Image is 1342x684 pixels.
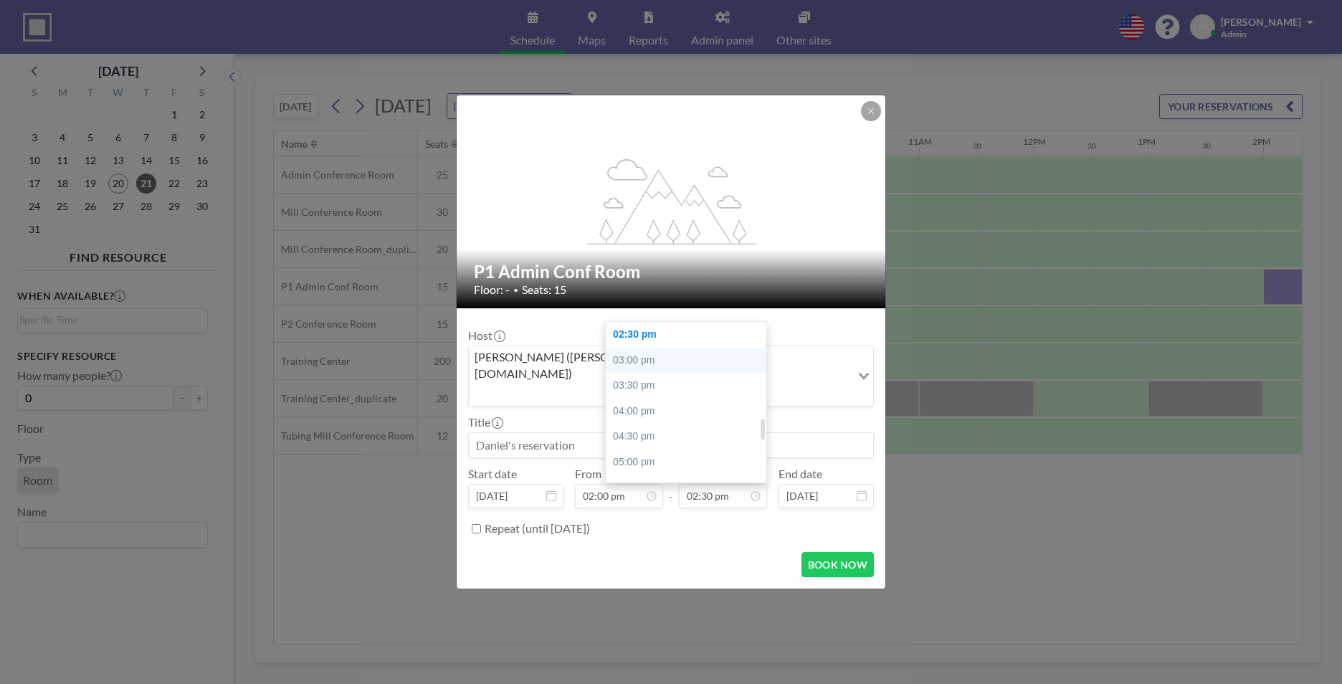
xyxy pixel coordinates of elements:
div: 04:00 pm [606,399,774,424]
div: 03:30 pm [606,373,774,399]
div: 04:30 pm [606,424,774,450]
button: BOOK NOW [801,552,874,577]
label: Repeat (until [DATE]) [485,521,590,536]
span: • [513,285,518,295]
label: End date [779,467,822,481]
div: Search for option [469,346,873,406]
span: Floor: - [474,282,510,297]
span: [PERSON_NAME] ([PERSON_NAME][EMAIL_ADDRESS][DOMAIN_NAME]) [472,349,848,381]
div: 05:00 pm [606,450,774,475]
label: Host [468,328,504,343]
h2: P1 Admin Conf Room [474,261,870,282]
span: Seats: 15 [522,282,566,297]
div: 03:00 pm [606,348,774,374]
input: Search for option [470,384,850,403]
div: 02:30 pm [606,322,774,348]
label: From [575,467,601,481]
div: 05:30 pm [606,475,774,501]
g: flex-grow: 1.2; [587,158,756,244]
span: - [669,472,673,503]
label: Title [468,415,502,429]
label: Start date [468,467,517,481]
input: Daniel's reservation [469,433,873,457]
